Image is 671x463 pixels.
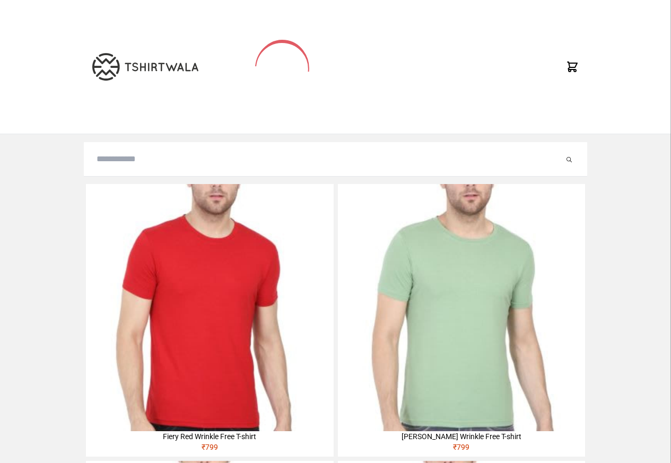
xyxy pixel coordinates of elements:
[86,184,333,457] a: Fiery Red Wrinkle Free T-shirt₹799
[86,442,333,457] div: ₹ 799
[338,431,585,442] div: [PERSON_NAME] Wrinkle Free T-shirt
[338,184,585,457] a: [PERSON_NAME] Wrinkle Free T-shirt₹799
[86,431,333,442] div: Fiery Red Wrinkle Free T-shirt
[338,184,585,431] img: 4M6A2211-320x320.jpg
[564,153,574,165] button: Submit your search query.
[338,442,585,457] div: ₹ 799
[92,53,198,81] img: TW-LOGO-400-104.png
[86,184,333,431] img: 4M6A2225-320x320.jpg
